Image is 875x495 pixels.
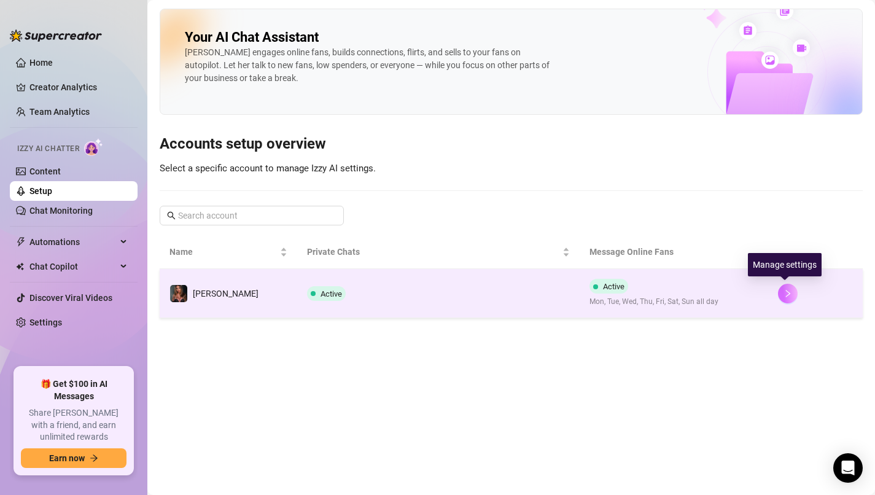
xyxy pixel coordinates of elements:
span: Select a specific account to manage Izzy AI settings. [160,163,376,174]
div: Manage settings [748,253,822,276]
input: Search account [178,209,327,222]
span: right [784,289,792,298]
span: Private Chats [307,245,561,259]
span: thunderbolt [16,237,26,247]
span: Chat Copilot [29,257,117,276]
span: Share [PERSON_NAME] with a friend, and earn unlimited rewards [21,407,126,443]
h3: Accounts setup overview [160,134,863,154]
img: AI Chatter [84,138,103,156]
a: Settings [29,318,62,327]
h2: Your AI Chat Assistant [185,29,319,46]
span: Active [603,282,624,291]
a: Chat Monitoring [29,206,93,216]
th: Private Chats [297,235,580,269]
button: Earn nowarrow-right [21,448,126,468]
div: [PERSON_NAME] engages online fans, builds connections, flirts, and sells to your fans on autopilo... [185,46,553,85]
a: Home [29,58,53,68]
a: Content [29,166,61,176]
th: Message Online Fans [580,235,768,269]
span: [PERSON_NAME] [193,289,259,298]
span: Active [321,289,342,298]
span: Name [169,245,278,259]
div: Open Intercom Messenger [833,453,863,483]
button: right [778,284,798,303]
img: Denise [170,285,187,302]
img: logo-BBDzfeDw.svg [10,29,102,42]
img: Chat Copilot [16,262,24,271]
a: Creator Analytics [29,77,128,97]
span: search [167,211,176,220]
a: Team Analytics [29,107,90,117]
th: Name [160,235,297,269]
span: Izzy AI Chatter [17,143,79,155]
span: Earn now [49,453,85,463]
a: Setup [29,186,52,196]
span: arrow-right [90,454,98,462]
span: 🎁 Get $100 in AI Messages [21,378,126,402]
span: Automations [29,232,117,252]
a: Discover Viral Videos [29,293,112,303]
span: Mon, Tue, Wed, Thu, Fri, Sat, Sun all day [589,296,718,308]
